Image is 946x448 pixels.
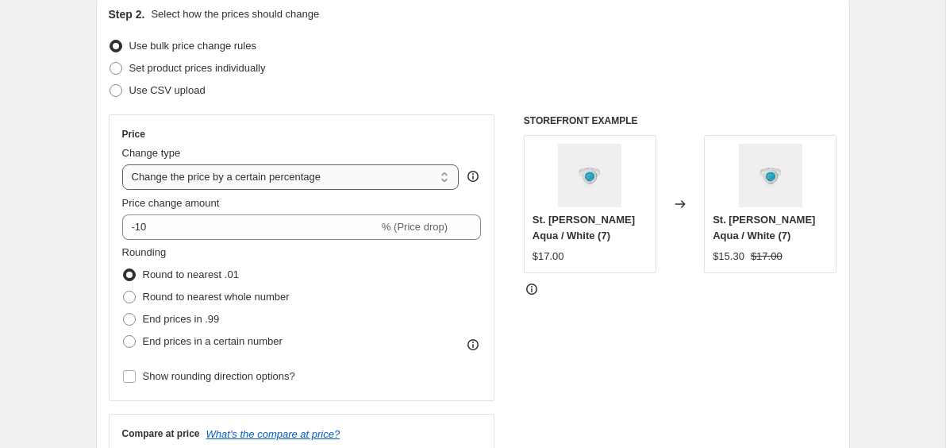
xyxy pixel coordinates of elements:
span: End prices in a certain number [143,335,283,347]
img: aqwh_80x.jpg [739,144,802,207]
span: End prices in .99 [143,313,220,325]
span: St. [PERSON_NAME] Aqua / White (7) [533,214,635,241]
span: % (Price drop) [382,221,448,233]
span: Change type [122,147,181,159]
div: $15.30 [713,249,744,265]
img: aqwh_80x.jpg [558,144,621,207]
span: Rounding [122,246,167,258]
div: help [465,168,481,184]
span: Round to nearest whole number [143,291,290,303]
span: Show rounding direction options? [143,370,295,382]
span: Use bulk price change rules [129,40,256,52]
span: Price change amount [122,197,220,209]
span: St. [PERSON_NAME] Aqua / White (7) [713,214,815,241]
span: Round to nearest .01 [143,268,239,280]
h3: Compare at price [122,427,200,440]
div: $17.00 [533,249,564,265]
span: Use CSV upload [129,84,206,96]
strike: $17.00 [751,249,783,265]
button: What's the compare at price? [206,428,340,440]
p: Select how the prices should change [151,6,319,22]
h2: Step 2. [109,6,145,22]
h6: STOREFRONT EXAMPLE [524,114,837,127]
span: Set product prices individually [129,62,266,74]
input: -15 [122,214,379,240]
h3: Price [122,128,145,141]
